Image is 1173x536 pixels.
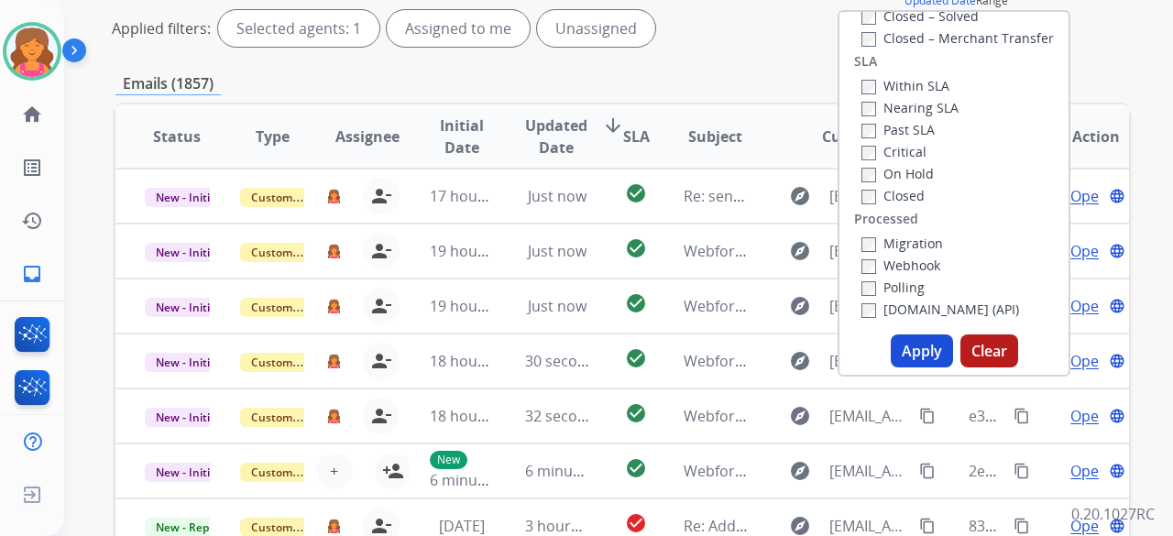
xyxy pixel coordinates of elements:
mat-icon: person_remove [370,350,392,372]
input: On Hold [861,168,876,182]
label: On Hold [861,165,934,182]
mat-icon: language [1109,353,1125,369]
span: Customer Support [240,408,359,427]
mat-icon: content_copy [1014,463,1030,479]
input: [DOMAIN_NAME] (API) [861,303,876,318]
mat-icon: check_circle [625,182,647,204]
span: Webform from [EMAIL_ADDRESS][DOMAIN_NAME] on [DATE] [684,241,1099,261]
span: Customer [822,126,893,148]
span: 18 hours ago [430,406,521,426]
input: Closed [861,190,876,204]
mat-icon: content_copy [919,518,936,534]
span: [EMAIL_ADDRESS][DOMAIN_NAME] [829,185,908,207]
span: Assignee [335,126,400,148]
mat-icon: person_remove [370,295,392,317]
img: agent-avatar [327,299,341,313]
label: Migration [861,235,943,252]
mat-icon: arrow_downward [602,115,624,137]
mat-icon: person_add [382,460,404,482]
span: Customer Support [240,353,359,372]
input: Closed – Solved [861,10,876,25]
label: Nearing SLA [861,99,959,116]
span: SLA [623,126,650,148]
button: + [316,453,353,489]
mat-icon: content_copy [1014,408,1030,424]
mat-icon: list_alt [21,157,43,179]
button: Apply [891,334,953,367]
mat-icon: history [21,210,43,232]
span: Webform from [EMAIL_ADDRESS][DOMAIN_NAME] on [DATE] [684,296,1099,316]
div: Unassigned [537,10,655,47]
mat-icon: language [1109,188,1125,204]
span: Subject [688,126,742,148]
label: Within SLA [861,77,949,94]
mat-icon: check_circle [625,512,647,534]
span: [EMAIL_ADDRESS][DOMAIN_NAME] [829,240,908,262]
img: agent-avatar [327,519,341,533]
mat-icon: explore [789,460,811,482]
mat-icon: check_circle [625,237,647,259]
mat-icon: explore [789,240,811,262]
input: Nearing SLA [861,102,876,116]
span: Customer Support [240,298,359,317]
span: Just now [528,296,586,316]
p: Emails (1857) [115,72,221,95]
span: Updated Date [525,115,587,159]
input: Within SLA [861,80,876,94]
span: Just now [528,241,586,261]
mat-icon: check_circle [625,292,647,314]
label: Closed – Merchant Transfer [861,29,1054,47]
span: 19 hours ago [430,296,521,316]
span: Open [1070,460,1108,482]
img: agent-avatar [327,244,341,258]
span: 18 hours ago [430,351,521,371]
span: 3 hours ago [525,516,608,536]
span: Open [1070,240,1108,262]
span: 19 hours ago [430,241,521,261]
mat-icon: content_copy [919,463,936,479]
span: New - Initial [145,188,230,207]
mat-icon: content_copy [1014,518,1030,534]
label: Past SLA [861,121,935,138]
p: 0.20.1027RC [1071,503,1155,525]
span: Type [256,126,290,148]
mat-icon: check_circle [625,402,647,424]
label: Webhook [861,257,940,274]
mat-icon: explore [789,185,811,207]
span: 6 minutes ago [430,470,528,490]
input: Webhook [861,259,876,274]
img: avatar [6,26,58,77]
input: Past SLA [861,124,876,138]
button: Clear [960,334,1018,367]
span: New - Initial [145,408,230,427]
span: + [330,460,338,482]
label: Closed – Solved [861,7,979,25]
input: Migration [861,237,876,252]
p: New [430,451,467,469]
img: agent-avatar [327,189,341,203]
input: Critical [861,146,876,160]
mat-icon: inbox [21,263,43,285]
mat-icon: language [1109,243,1125,259]
mat-icon: explore [789,350,811,372]
div: Selected agents: 1 [218,10,379,47]
mat-icon: person_remove [370,240,392,262]
span: Webform from [EMAIL_ADDRESS][DOMAIN_NAME] on [DATE] [684,461,1099,481]
span: Open [1070,350,1108,372]
span: [EMAIL_ADDRESS][DOMAIN_NAME] [829,405,908,427]
span: 6 minutes ago [525,461,623,481]
span: Open [1070,185,1108,207]
span: Initial Date [430,115,495,159]
span: Customer Support [240,188,359,207]
span: [EMAIL_ADDRESS][DOMAIN_NAME] [829,460,908,482]
label: Closed [861,187,925,204]
span: Customer Support [240,243,359,262]
span: Open [1070,405,1108,427]
span: 17 hours ago [430,186,521,206]
span: Re: Addidtional Information [684,516,874,536]
mat-icon: person_remove [370,185,392,207]
span: New - Initial [145,463,230,482]
input: Closed – Merchant Transfer [861,32,876,47]
th: Action [1034,104,1129,169]
span: 30 seconds ago [525,351,632,371]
